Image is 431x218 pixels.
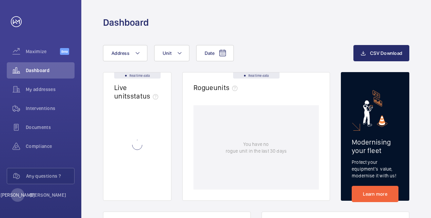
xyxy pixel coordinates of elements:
span: Address [111,50,129,56]
p: Protect your equipment's value, modernise it with us! [352,159,398,179]
span: CSV Download [370,50,402,56]
h2: Modernising your fleet [352,138,398,155]
p: You have no rogue unit in the last 30 days [226,141,287,154]
span: My addresses [26,86,75,93]
a: Learn more [352,186,398,202]
button: Address [103,45,147,61]
span: Compliance [26,143,75,150]
span: Maximize [26,48,60,55]
button: CSV Download [353,45,409,61]
p: [PERSON_NAME] [30,192,66,198]
span: Any questions ? [26,173,74,179]
h2: Rogue [193,83,240,92]
h2: Live units [114,83,161,100]
span: Beta [60,48,69,55]
span: Dashboard [26,67,75,74]
img: marketing-card.svg [363,90,388,127]
span: status [130,92,161,100]
button: Date [196,45,234,61]
div: Real time data [114,72,161,79]
span: Interventions [26,105,75,112]
span: Date [205,50,214,56]
span: Documents [26,124,75,131]
span: units [213,83,241,92]
span: Unit [163,50,171,56]
button: Unit [154,45,189,61]
div: Real time data [233,72,280,79]
h1: Dashboard [103,16,149,29]
p: [PERSON_NAME] [1,192,35,198]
